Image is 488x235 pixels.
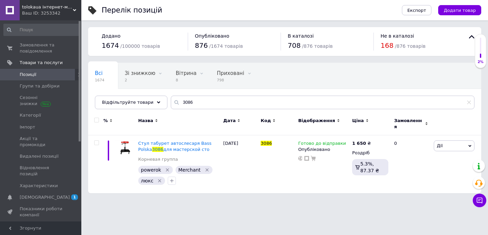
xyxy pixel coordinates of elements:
span: Групи та добірки [20,83,60,89]
span: Merchant [178,167,201,173]
span: Позиції [20,72,36,78]
button: Чат з покупцем [473,194,486,207]
span: 876 [195,41,208,50]
span: Вітрина [176,70,196,76]
span: Імпорт [20,124,35,130]
b: 1 650 [352,141,366,146]
span: Готово до відправки [298,141,346,148]
div: Роздріб [352,150,388,156]
span: Категорії [20,112,41,118]
div: [DATE] [222,135,259,193]
svg: Видалити мітку [204,167,210,173]
span: 2 [125,78,155,83]
span: / 1674 товарів [209,43,243,49]
span: Сезонні знижки [20,95,63,107]
span: Опубліковано [195,33,229,39]
span: 1 [71,194,78,200]
button: Експорт [402,5,432,15]
span: Відновлення позицій [20,165,63,177]
span: tolokaua інтернет-магазин товарів для дому [22,4,73,10]
a: Стул табурет автослесаря ​​Bass Polska3086для мастерской сто [138,141,211,152]
div: Перелік позицій [102,7,162,14]
span: Назва [138,118,153,124]
span: Видалені позиції [20,153,59,159]
span: Дії [437,143,443,148]
svg: Видалити мітку [157,178,162,183]
div: Опубліковано [298,146,349,153]
span: Код [261,118,271,124]
svg: Видалити мітку [165,167,170,173]
span: / 876 товарів [395,43,425,49]
input: Пошук [3,24,80,36]
div: 2% [475,60,486,64]
div: ₴ [352,140,371,146]
span: Стул табурет автослесаря ​​Bass Polska [138,141,211,152]
span: Відфільтруйте товари [102,100,154,105]
span: / 876 товарів [302,43,332,49]
span: / 100000 товарів [120,43,160,49]
span: люкс [141,178,154,183]
img: Стул табурет автослесаря ​​Bass Polska 3086 для мастерской сто [115,140,135,155]
span: 3086 [152,147,163,152]
button: Додати товар [438,5,481,15]
span: Показники роботи компанії [20,206,63,218]
span: 5.3%, 87.37 ₴ [360,161,379,173]
span: Додати товар [444,8,476,13]
a: Корневая группа [138,156,178,162]
span: Зі знижкою [125,70,155,76]
span: Всі [95,70,103,76]
span: 1674 [95,78,104,83]
span: 798 [217,78,244,83]
span: 168 [381,41,393,50]
span: Товари та послуги [20,60,63,66]
span: Дата [223,118,236,124]
span: Акції та промокоди [20,136,63,148]
span: Характеристики [20,183,58,189]
span: Ціна [352,118,364,124]
span: В каталозі [288,33,314,39]
span: Приховані [217,70,244,76]
span: powerok [141,167,161,173]
span: Опубліковані [95,96,130,102]
span: % [103,118,108,124]
span: Експорт [407,8,426,13]
span: для мастерской сто [163,147,209,152]
span: Замовлення [394,118,423,130]
span: 708 [288,41,301,50]
span: 8 [176,78,196,83]
span: Додано [102,33,120,39]
span: Відображення [298,118,335,124]
span: 1674 [102,41,119,50]
span: [DEMOGRAPHIC_DATA] [20,194,70,200]
div: 0 [390,135,432,193]
span: Не в каталозі [381,33,414,39]
span: Замовлення та повідомлення [20,42,63,54]
div: Ваш ID: 3253342 [22,10,81,16]
input: Пошук по назві позиції, артикулу і пошуковим запитам [171,96,474,109]
span: 3086 [261,141,272,146]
